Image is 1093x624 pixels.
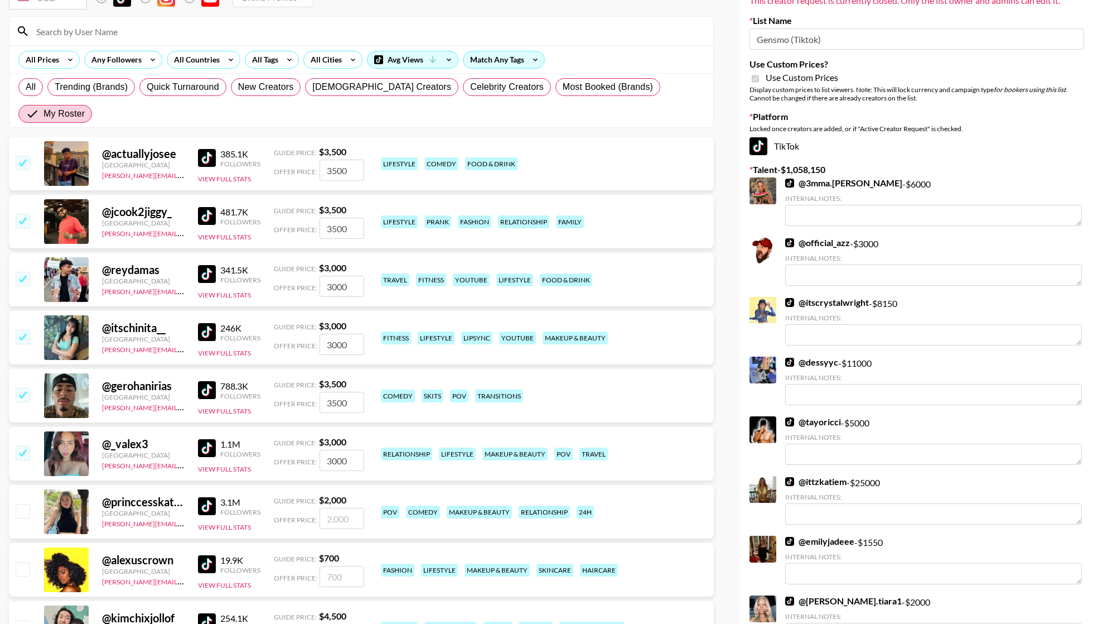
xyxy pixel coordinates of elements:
div: Followers [220,160,260,168]
button: View Full Stats [198,233,251,241]
div: pov [554,448,573,460]
strong: $ 3,500 [319,204,346,215]
div: - $ 3000 [785,237,1082,286]
div: skits [422,390,443,402]
div: Avg Views [367,51,458,68]
span: Offer Price: [274,167,317,176]
div: food & drink [465,157,518,170]
span: New Creators [238,80,294,94]
img: TikTok [785,298,794,307]
button: View Full Stats [198,175,251,183]
div: @ reydamas [102,263,185,277]
strong: $ 700 [319,553,339,563]
div: comedy [406,506,440,519]
input: 3,000 [320,450,364,471]
div: [GEOGRAPHIC_DATA] [102,335,185,343]
div: @ actuallyjosee [102,147,185,161]
div: Followers [220,566,260,574]
div: pov [381,506,399,519]
span: Guide Price: [274,265,317,273]
div: [GEOGRAPHIC_DATA] [102,451,185,459]
div: - $ 1550 [785,536,1082,584]
div: 385.1K [220,148,260,160]
div: Any Followers [85,51,144,68]
div: 19.9K [220,555,260,566]
div: @ jcook2jiggy_ [102,205,185,219]
div: Internal Notes: [785,373,1082,382]
div: makeup & beauty [447,506,512,519]
span: My Roster [43,107,85,121]
div: comedy [424,157,458,170]
button: View Full Stats [198,349,251,357]
img: TikTok [785,179,794,188]
a: [PERSON_NAME][EMAIL_ADDRESS][PERSON_NAME][DOMAIN_NAME] [102,169,320,180]
div: [GEOGRAPHIC_DATA] [102,219,185,227]
span: Use Custom Prices [766,72,838,83]
div: 788.3K [220,381,260,392]
span: Offer Price: [274,342,317,350]
div: [GEOGRAPHIC_DATA] [102,509,185,517]
span: Offer Price: [274,225,317,234]
button: View Full Stats [198,465,251,473]
label: Talent - $ 1,058,150 [749,164,1084,175]
div: makeup & beauty [482,448,548,460]
a: @emilyjadeee [785,536,854,547]
span: Guide Price: [274,323,317,331]
div: 481.7K [220,207,260,218]
div: lifestyle [421,564,458,577]
img: TikTok [198,439,216,457]
div: All Prices [19,51,61,68]
div: 1.1M [220,439,260,450]
div: lifestyle [381,215,418,228]
span: Guide Price: [274,497,317,505]
img: TikTok [749,137,767,155]
div: Followers [220,276,260,284]
span: [DEMOGRAPHIC_DATA] Creators [312,80,451,94]
div: comedy [381,390,415,402]
div: 24h [577,506,594,519]
span: Quick Turnaround [147,80,219,94]
span: Trending (Brands) [55,80,128,94]
div: 254.1K [220,613,260,624]
img: TikTok [785,417,794,426]
div: youtube [499,332,536,344]
img: TikTok [198,149,216,167]
div: Internal Notes: [785,433,1082,441]
div: Followers [220,392,260,400]
div: lifestyle [439,448,476,460]
div: Internal Notes: [785,612,1082,621]
div: travel [579,448,608,460]
div: All Countries [167,51,222,68]
div: - $ 6000 [785,177,1082,226]
div: All Tags [245,51,280,68]
button: View Full Stats [198,581,251,589]
div: Followers [220,508,260,516]
img: TikTok [198,207,216,225]
div: @ gerohanirias [102,379,185,393]
a: @dessyyc [785,357,838,368]
div: 341.5K [220,265,260,276]
a: [PERSON_NAME][EMAIL_ADDRESS][PERSON_NAME][DOMAIN_NAME] [102,227,320,238]
div: Internal Notes: [785,194,1082,203]
div: lifestyle [381,157,418,170]
label: List Name [749,15,1084,26]
div: relationship [519,506,570,519]
span: Offer Price: [274,458,317,466]
div: TikTok [749,137,1084,155]
a: [PERSON_NAME][EMAIL_ADDRESS][PERSON_NAME][DOMAIN_NAME] [102,575,320,586]
input: 700 [320,566,364,587]
span: Guide Price: [274,207,317,215]
div: Followers [220,450,260,458]
button: View Full Stats [198,291,251,299]
label: Use Custom Prices? [749,59,1084,70]
div: food & drink [540,273,592,286]
div: - $ 11000 [785,357,1082,405]
img: TikTok [785,597,794,606]
span: Offer Price: [274,516,317,524]
div: Internal Notes: [785,314,1082,322]
div: prank [424,215,451,228]
div: Match Any Tags [463,51,544,68]
span: Guide Price: [274,613,317,621]
input: 3,000 [320,276,364,297]
img: TikTok [785,238,794,247]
